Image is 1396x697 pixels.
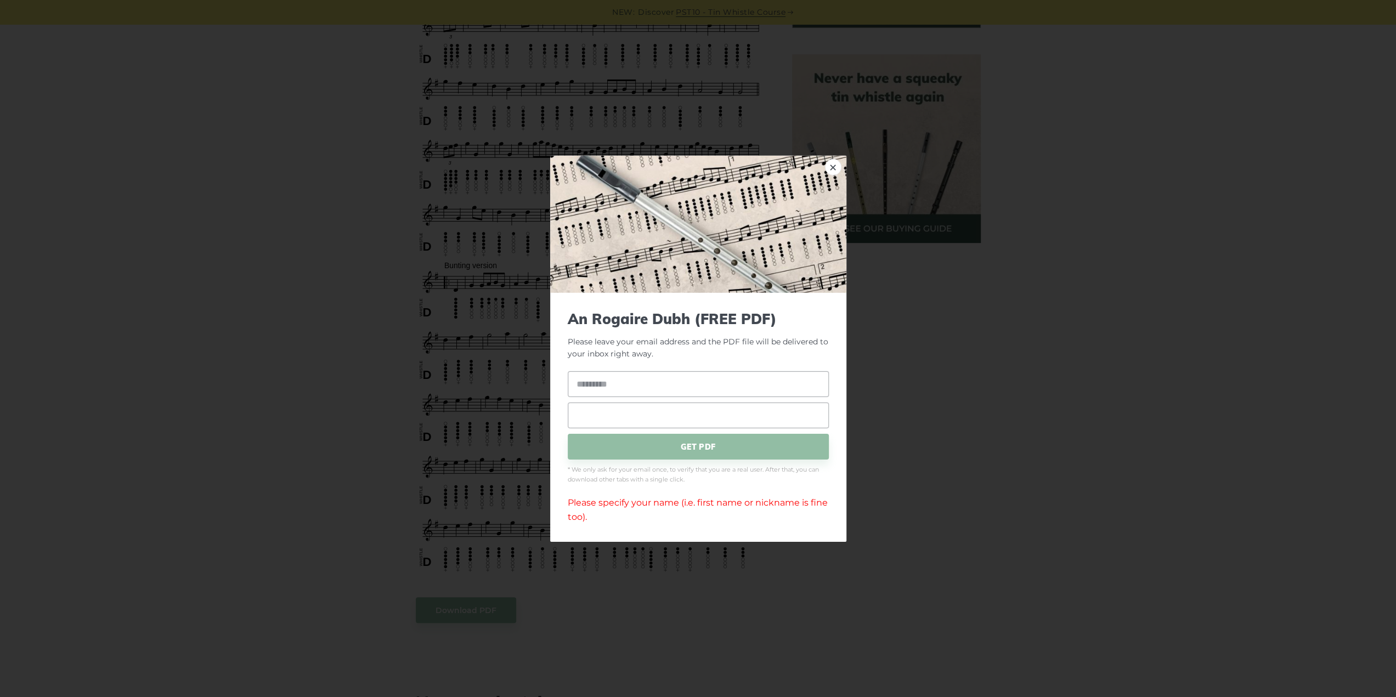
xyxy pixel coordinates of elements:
span: GET PDF [568,434,829,460]
span: An Rogaire Dubh (FREE PDF) [568,310,829,327]
div: Please specify your name (i.e. first name or nickname is fine too). [568,496,829,524]
span: * We only ask for your email once, to verify that you are a real user. After that, you can downlo... [568,465,829,485]
a: × [825,158,841,175]
img: Tin Whistle Tab Preview [550,155,846,292]
p: Please leave your email address and the PDF file will be delivered to your inbox right away. [568,310,829,360]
